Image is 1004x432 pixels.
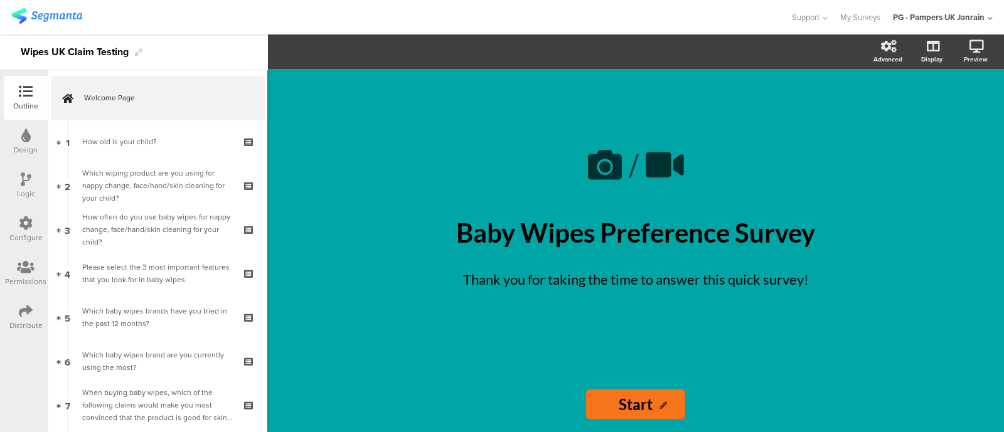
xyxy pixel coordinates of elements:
span: 6 [65,354,70,368]
a: 1 How old is your child? [51,120,264,164]
input: Start [586,389,685,419]
span: 7 [65,398,70,412]
div: How often do you use baby wipes for nappy change, face/hand/skin cleaning for your child? [82,211,232,248]
span: Welcome Page [84,92,245,104]
div: Preview [964,55,988,64]
a: Welcome Page [51,76,264,120]
div: Distribute [9,320,43,331]
div: When buying baby wipes, which of the following claims would make you most convinced that the prod... [82,386,232,424]
span: Support [792,11,820,23]
div: Outline [13,100,38,112]
a: 4 Please select the 3 most important features that you look for in baby wipes. [51,251,264,295]
span: / [629,141,639,191]
div: Configure [9,232,43,243]
div: Which wiping product are you using for nappy change, face/hand/skin cleaning for your child? [82,167,232,204]
div: Permissions [5,276,46,287]
div: Advanced [873,55,902,64]
p: Baby Wipes Preference Survey [403,217,868,248]
span: 2 [65,179,70,192]
a: 3 How often do you use baby wipes for nappy change, face/hand/skin cleaning for your child? [51,208,264,251]
div: Wipes UK Claim Testing [21,42,129,62]
div: Design [14,144,38,155]
span: 3 [65,223,70,236]
span: 1 [66,135,70,149]
span: 4 [65,266,70,280]
div: How old is your child? [82,135,232,148]
a: 2 Which wiping product are you using for nappy change, face/hand/skin cleaning for your child? [51,164,264,208]
a: 7 When buying baby wipes, which of the following claims would make you most convinced that the pr... [51,383,264,427]
p: Thank you for taking the time to answer this quick survey! [416,269,855,290]
span: 5 [65,310,70,324]
div: PG - Pampers UK Janrain [893,11,985,23]
div: Display [921,55,943,64]
img: segmanta logo [11,8,82,24]
a: 5 Which baby wipes brands have you tried in the past 12 months? [51,295,264,339]
div: Which baby wipes brand are you currently using the most? [82,349,232,374]
div: Logic [17,188,35,199]
a: 6 Which baby wipes brand are you currently using the most? [51,339,264,383]
div: Please select the 3 most important features that you look for in baby wipes. [82,261,232,286]
div: Which baby wipes brands have you tried in the past 12 months? [82,305,232,330]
